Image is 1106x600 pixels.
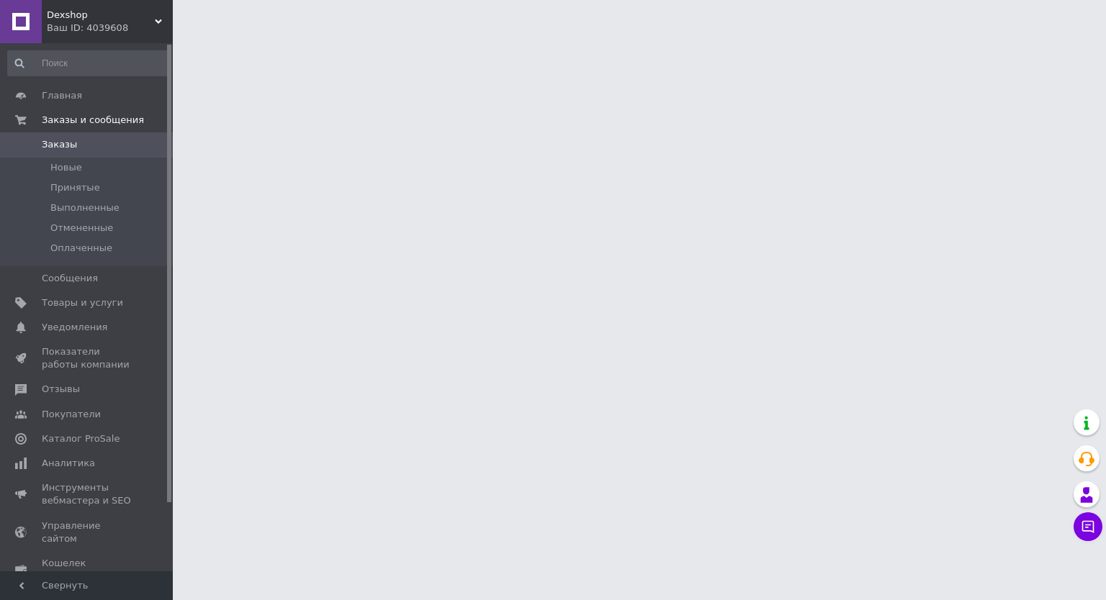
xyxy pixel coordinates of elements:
span: Выполненные [50,201,120,214]
span: Покупатели [42,408,101,421]
span: Отмененные [50,222,113,235]
span: Каталог ProSale [42,432,120,445]
div: Ваш ID: 4039608 [47,22,173,35]
span: Управление сайтом [42,519,133,545]
span: Отзывы [42,383,80,396]
span: Аналитика [42,457,95,470]
span: Принятые [50,181,100,194]
span: Новые [50,161,82,174]
span: Кошелек компании [42,557,133,583]
span: Dexshop [47,9,155,22]
span: Заказы [42,138,77,151]
span: Оплаченные [50,242,112,255]
span: Заказы и сообщения [42,114,144,127]
span: Инструменты вебмастера и SEO [42,481,133,507]
span: Сообщения [42,272,98,285]
span: Товары и услуги [42,296,123,309]
span: Уведомления [42,321,107,334]
span: Показатели работы компании [42,345,133,371]
input: Поиск [7,50,170,76]
span: Главная [42,89,82,102]
button: Чат с покупателем [1074,512,1102,541]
